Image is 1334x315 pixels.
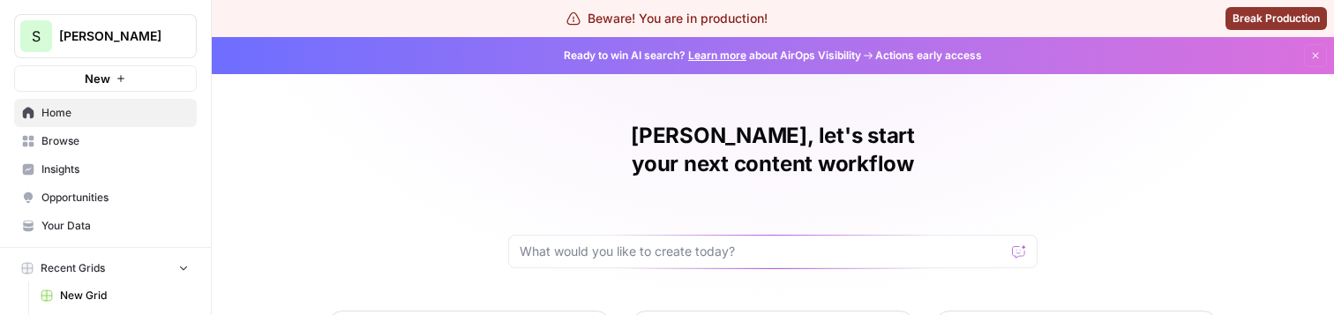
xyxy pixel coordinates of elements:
[520,243,1005,260] input: What would you like to create today?
[566,10,768,27] div: Beware! You are in production!
[60,288,189,304] span: New Grid
[41,161,189,177] span: Insights
[875,48,982,64] span: Actions early access
[14,212,197,240] a: Your Data
[33,281,197,310] a: New Grid
[41,133,189,149] span: Browse
[14,99,197,127] a: Home
[32,26,41,47] span: S
[564,48,861,64] span: Ready to win AI search? about AirOps Visibility
[41,105,189,121] span: Home
[85,70,110,87] span: New
[14,127,197,155] a: Browse
[14,14,197,58] button: Workspace: Santiago
[14,184,197,212] a: Opportunities
[14,255,197,281] button: Recent Grids
[508,122,1038,178] h1: [PERSON_NAME], let's start your next content workflow
[688,49,746,62] a: Learn more
[1225,7,1327,30] button: Break Production
[14,65,197,92] button: New
[41,218,189,234] span: Your Data
[41,190,189,206] span: Opportunities
[41,260,105,276] span: Recent Grids
[14,155,197,184] a: Insights
[1233,11,1320,26] span: Break Production
[59,27,166,45] span: [PERSON_NAME]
